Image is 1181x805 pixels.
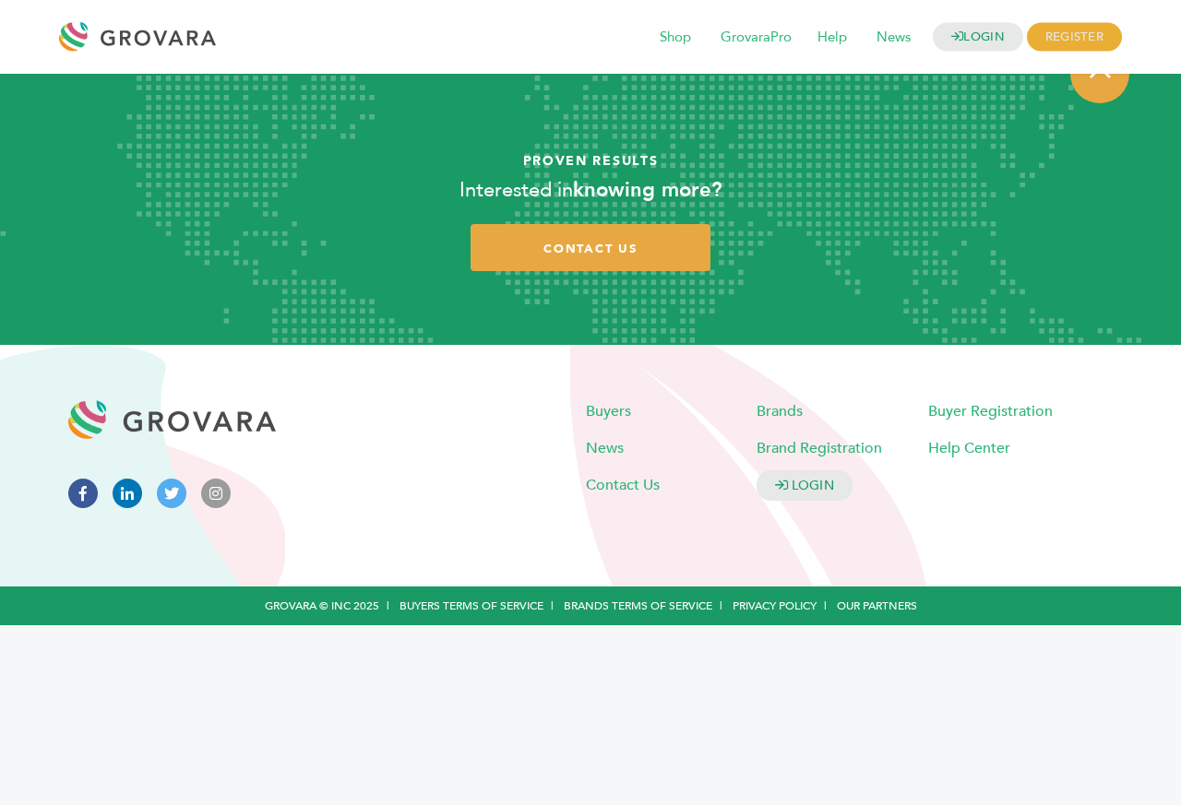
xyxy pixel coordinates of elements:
[708,28,805,48] a: GrovaraPro
[805,20,860,55] span: Help
[805,28,860,48] a: Help
[471,224,710,271] a: contact us
[733,598,817,613] a: Privacy Policy
[543,241,638,257] span: contact us
[817,598,834,614] span: |
[933,23,1023,52] a: LOGIN
[1027,23,1122,52] span: REGISTER
[543,598,561,614] span: |
[586,401,631,421] a: Buyers
[647,20,704,55] span: Shop
[837,598,917,613] a: Our Partners
[400,598,543,613] a: Buyers Terms of Service
[564,598,712,613] a: Brands Terms of Service
[379,598,397,614] span: |
[647,28,704,48] a: Shop
[586,475,660,495] a: Contact Us
[757,401,803,421] a: Brands
[864,28,924,48] a: News
[928,438,1010,458] a: Help Center
[708,20,805,55] span: GrovaraPro
[864,20,924,55] span: News
[928,401,1053,421] a: Buyer Registration
[712,598,730,614] span: |
[586,438,624,458] a: News
[757,470,853,501] a: LOGIN
[459,176,573,204] span: Interested in
[757,438,882,458] a: Brand Registration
